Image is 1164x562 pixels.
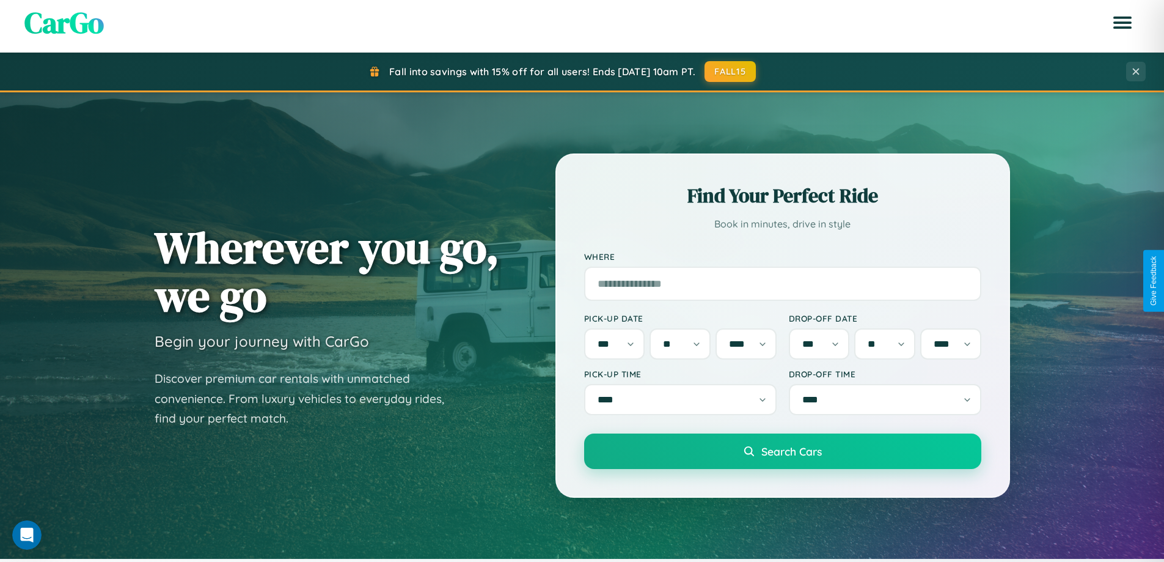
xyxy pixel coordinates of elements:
[389,65,695,78] span: Fall into savings with 15% off for all users! Ends [DATE] 10am PT.
[1149,256,1158,306] div: Give Feedback
[584,369,777,379] label: Pick-up Time
[705,61,756,82] button: FALL15
[584,313,777,324] label: Pick-up Date
[761,445,822,458] span: Search Cars
[12,520,42,550] iframe: Intercom live chat
[584,182,981,209] h2: Find Your Perfect Ride
[789,313,981,324] label: Drop-off Date
[1105,6,1140,40] button: Open menu
[584,215,981,233] p: Book in minutes, drive in style
[584,434,981,469] button: Search Cars
[789,369,981,379] label: Drop-off Time
[155,369,460,429] p: Discover premium car rentals with unmatched convenience. From luxury vehicles to everyday rides, ...
[155,332,369,350] h3: Begin your journey with CarGo
[24,2,104,43] span: CarGo
[584,251,981,262] label: Where
[155,223,499,320] h1: Wherever you go, we go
